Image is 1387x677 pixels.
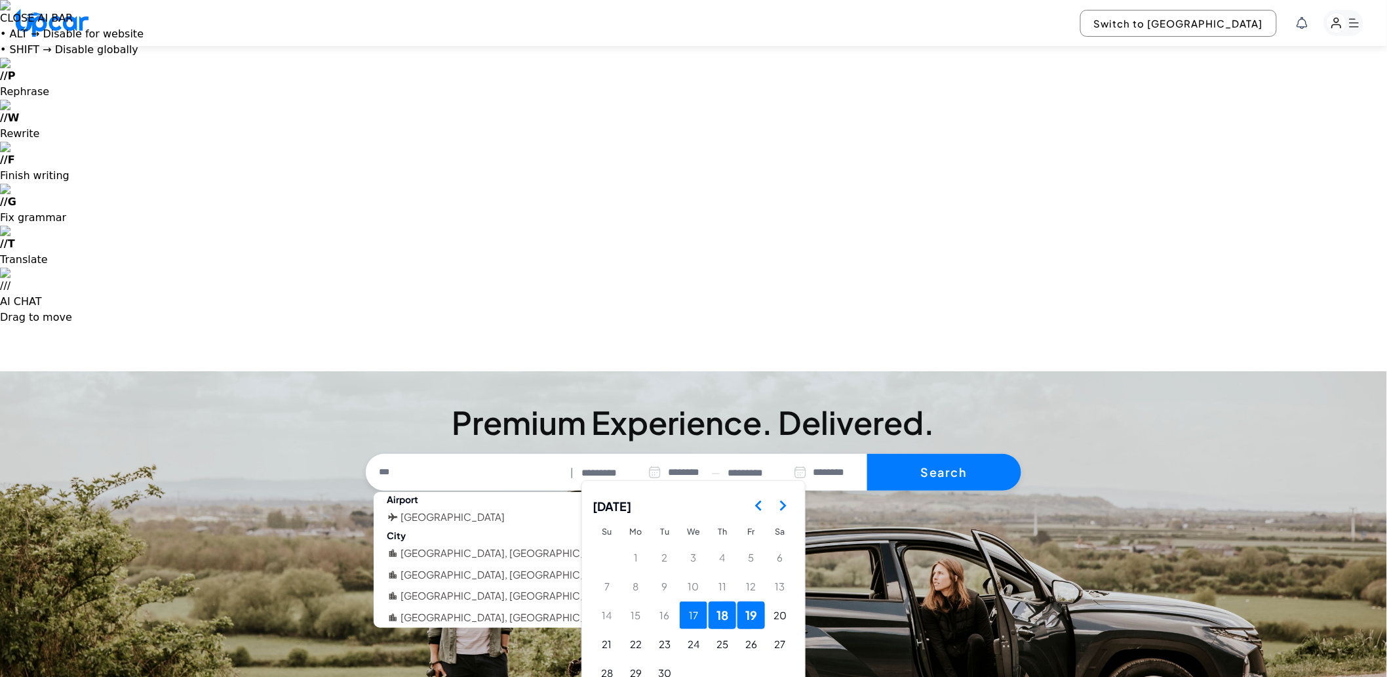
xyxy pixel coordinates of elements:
button: Search [867,454,1021,491]
th: Sunday [593,520,621,543]
th: Wednesday [679,520,708,543]
th: Thursday [708,520,737,543]
li: [GEOGRAPHIC_DATA], [GEOGRAPHIC_DATA], [GEOGRAPHIC_DATA] [400,546,722,561]
button: Monday, September 1st, 2025 [622,544,650,571]
th: Tuesday [650,520,679,543]
span: City [374,526,419,544]
button: Friday, September 19th, 2025, selected [737,602,765,629]
th: Saturday [766,520,794,543]
button: Monday, September 8th, 2025 [622,573,650,600]
span: — [711,465,720,480]
button: Thursday, September 18th, 2025, selected [709,602,736,629]
button: Go to the Next Month [771,494,794,518]
button: Thursday, September 4th, 2025 [709,544,736,571]
button: Monday, September 22nd, 2025 [622,630,650,658]
button: Wednesday, September 24th, 2025 [680,630,707,658]
button: Sunday, September 14th, 2025 [593,602,621,629]
button: Wednesday, September 3rd, 2025 [680,544,707,571]
button: Thursday, September 25th, 2025 [709,630,736,658]
h3: Premium Experience. Delivered. [366,407,1021,438]
li: [GEOGRAPHIC_DATA], [GEOGRAPHIC_DATA], [GEOGRAPHIC_DATA] [400,567,722,583]
button: Tuesday, September 2nd, 2025 [651,544,678,571]
span: Airport [374,490,431,508]
button: Saturday, September 27th, 2025 [766,630,794,658]
span: [DATE] [593,491,631,520]
button: Saturday, September 13th, 2025 [766,573,794,600]
button: Friday, September 5th, 2025 [737,544,765,571]
li: [GEOGRAPHIC_DATA] [400,510,505,525]
span: | [570,465,574,480]
button: Thursday, September 11th, 2025 [709,573,736,600]
button: Wednesday, September 10th, 2025 [680,573,707,600]
th: Friday [737,520,766,543]
button: Today, Wednesday, September 17th, 2025 [680,602,707,629]
th: Monday [621,520,650,543]
button: Saturday, September 20th, 2025 [766,602,794,629]
button: Tuesday, September 9th, 2025 [651,573,678,600]
button: Sunday, September 21st, 2025 [593,630,621,658]
button: Sunday, September 7th, 2025 [593,573,621,600]
li: [GEOGRAPHIC_DATA], [GEOGRAPHIC_DATA], [GEOGRAPHIC_DATA] [400,610,722,625]
button: Go to the Previous Month [747,494,771,518]
button: Saturday, September 6th, 2025 [766,544,794,571]
button: Tuesday, September 23rd, 2025 [651,630,678,658]
li: [GEOGRAPHIC_DATA], [GEOGRAPHIC_DATA], [GEOGRAPHIC_DATA] [400,588,722,604]
button: Monday, September 15th, 2025 [622,602,650,629]
button: Friday, September 26th, 2025 [737,630,765,658]
button: Friday, September 12th, 2025 [737,573,765,600]
button: Tuesday, September 16th, 2025 [651,602,678,629]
